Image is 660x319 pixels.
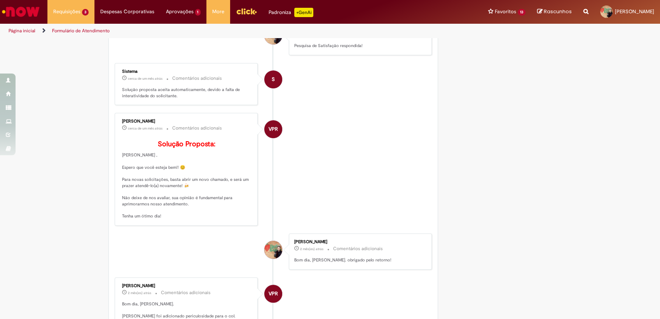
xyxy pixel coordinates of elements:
span: VPR [269,284,278,303]
p: Solução proposta aceita automaticamente, devido a falta de interatividade do solicitante. [122,87,251,99]
span: 3 [82,9,89,16]
span: 1 [195,9,201,16]
span: cerca de um mês atrás [128,76,162,81]
p: Bom dia, [PERSON_NAME]. obrigado pelo retorno! [294,257,424,263]
span: More [212,8,224,16]
small: Comentários adicionais [333,245,383,252]
small: Comentários adicionais [172,75,222,82]
time: 14/07/2025 07:54:54 [128,291,151,295]
div: [PERSON_NAME] [122,284,251,288]
a: Formulário de Atendimento [52,28,110,34]
div: Daniel Carlos Monteiro Pinto [264,241,282,259]
a: Rascunhos [537,8,572,16]
time: 24/07/2025 10:00:01 [128,76,162,81]
b: Solução Proposta: [158,140,215,149]
span: Aprovações [166,8,194,16]
span: VPR [269,120,278,138]
span: 13 [518,9,526,16]
span: cerca de um mês atrás [128,126,162,131]
div: System [264,70,282,88]
div: [PERSON_NAME] [294,240,424,244]
span: Rascunhos [544,8,572,15]
div: Sistema [122,69,251,74]
div: Padroniza [269,8,313,17]
ul: Trilhas de página [6,24,434,38]
div: [PERSON_NAME] [122,119,251,124]
span: 2 mês(es) atrás [128,291,151,295]
span: Requisições [53,8,80,16]
div: Vanessa Paiva Ribeiro [264,285,282,303]
a: Página inicial [9,28,35,34]
time: 14/07/2025 16:35:52 [300,247,323,251]
img: ServiceNow [1,4,41,19]
span: Favoritos [495,8,516,16]
span: 2 mês(es) atrás [300,247,323,251]
p: Pesquisa de Satisfação respondida! [294,43,424,49]
small: Comentários adicionais [172,125,222,131]
small: Comentários adicionais [161,289,211,296]
img: click_logo_yellow_360x200.png [236,5,257,17]
span: [PERSON_NAME] [615,8,654,15]
span: Despesas Corporativas [100,8,154,16]
p: +GenAi [294,8,313,17]
span: S [272,70,275,89]
p: [PERSON_NAME] , Espero que você esteja bem!! 😊 Para novas solicitações, basta abrir um novo chama... [122,140,251,219]
time: 16/07/2025 12:55:34 [128,126,162,131]
div: Vanessa Paiva Ribeiro [264,120,282,138]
